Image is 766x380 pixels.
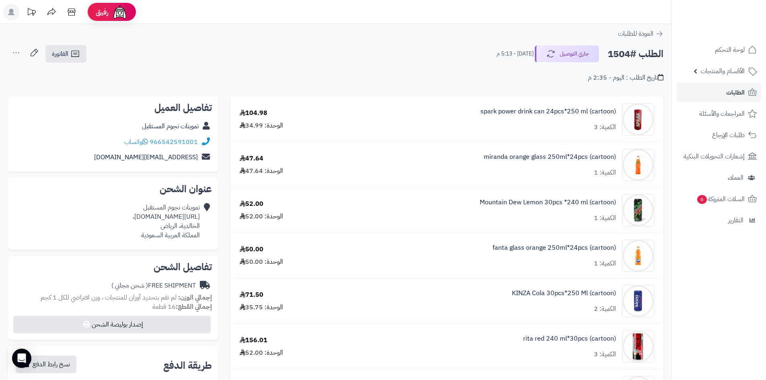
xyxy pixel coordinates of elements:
span: الأقسام والمنتجات [700,66,745,77]
div: الكمية: 3 [594,350,616,359]
a: rita red 240 ml*30pcs (cartoon) [523,334,616,343]
div: الوحدة: 35.75 [240,303,283,312]
div: 47.64 [240,154,263,163]
a: العملاء [677,168,761,187]
span: طلبات الإرجاع [712,129,745,141]
div: FREE SHIPMENT [111,281,196,290]
a: [EMAIL_ADDRESS][DOMAIN_NAME] [94,152,198,162]
h2: تفاصيل العميل [14,103,212,113]
h2: طريقة الدفع [163,361,212,370]
small: [DATE] - 5:13 م [497,50,534,58]
a: المراجعات والأسئلة [677,104,761,123]
img: ai-face.png [112,4,128,20]
div: 52.00 [240,199,263,209]
span: التقارير [728,215,743,226]
span: العودة للطلبات [618,29,653,39]
a: 966542591001 [150,137,198,147]
div: الكمية: 1 [594,214,616,223]
button: جاري التوصيل [535,45,599,62]
a: الفاتورة [45,45,86,63]
div: 104.98 [240,109,267,118]
span: الفاتورة [52,49,68,59]
img: 1747574773-e61c9a19-4e83-4320-9f6a-9483b2a3-90x90.jpg [622,149,654,181]
a: spark power drink can 24pcs*250 ml (cartoon) [481,107,616,116]
div: الكمية: 2 [594,304,616,314]
div: الوحدة: 47.64 [240,166,283,176]
div: الكمية: 1 [594,168,616,177]
span: السلات المتروكة [696,193,745,205]
span: المراجعات والأسئلة [699,108,745,119]
button: نسخ رابط الدفع [16,355,76,373]
div: 50.00 [240,245,263,254]
span: العملاء [728,172,743,183]
span: لوحة التحكم [715,44,745,55]
a: تحديثات المنصة [21,4,41,22]
span: الطلبات [726,87,745,98]
a: fanta glass orange 250ml*24pcs (cartoon) [493,243,616,253]
a: طلبات الإرجاع [677,125,761,145]
img: 1747743563-71AeUbLq7SL._AC_SL1500-90x90.jpg [622,331,654,363]
a: miranda orange glass 250ml*24pcs (cartoon) [484,152,616,162]
img: 1747642626-WsalUpPO4J2ug7KLkX4Gt5iU1jt5AZZo-90x90.jpg [622,285,654,317]
strong: إجمالي القطع: [176,302,212,312]
div: 71.50 [240,290,263,300]
a: تموينات نجوم المستقبل [142,121,199,131]
div: تاريخ الطلب : اليوم - 2:35 م [588,73,663,82]
div: Open Intercom Messenger [12,349,31,368]
span: إشعارات التحويلات البنكية [684,151,745,162]
span: لم تقم بتحديد أوزان للمنتجات ، وزن افتراضي للكل 1 كجم [41,293,177,302]
div: الكمية: 3 [594,123,616,132]
div: الوحدة: 34.99 [240,121,283,130]
h2: تفاصيل الشحن [14,262,212,272]
small: 16 قطعة [152,302,212,312]
span: 6 [697,195,707,204]
span: رفيق [96,7,109,17]
div: 156.01 [240,336,267,345]
img: 1747640239-25a46a9b-edab-41b6-ad33-6235d96e-90x90.jpg [622,240,654,272]
span: ( شحن مجاني ) [111,281,148,290]
h2: الطلب #1504 [608,46,663,62]
a: السلات المتروكة6 [677,189,761,209]
img: 1747589449-eEOsKJiB4F4Qma4ScYfF0w0O3YO6UDZQ-90x90.jpg [622,194,654,226]
a: KINZA Cola 30pcs*250 Ml (cartoon) [512,289,616,298]
a: العودة للطلبات [618,29,663,39]
h2: عنوان الشحن [14,184,212,194]
div: الكمية: 1 [594,259,616,268]
a: التقارير [677,211,761,230]
a: لوحة التحكم [677,40,761,60]
img: 1747517517-f85b5201-d493-429b-b138-9978c401-90x90.jpg [622,103,654,136]
strong: إجمالي الوزن: [178,293,212,302]
div: الوحدة: 52.00 [240,348,283,357]
button: إصدار بوليصة الشحن [13,316,211,333]
div: الوحدة: 52.00 [240,212,283,221]
a: إشعارات التحويلات البنكية [677,147,761,166]
a: واتساب [124,137,148,147]
span: نسخ رابط الدفع [33,359,70,369]
div: الوحدة: 50.00 [240,257,283,267]
a: Mountain Dew Lemon 30pcs *240 ml (cartoon) [480,198,616,207]
div: تموينات نجوم المستقبل [URL][DOMAIN_NAME]، الخالدية، الرياض المملكة العربية السعودية [133,203,200,240]
a: الطلبات [677,83,761,102]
